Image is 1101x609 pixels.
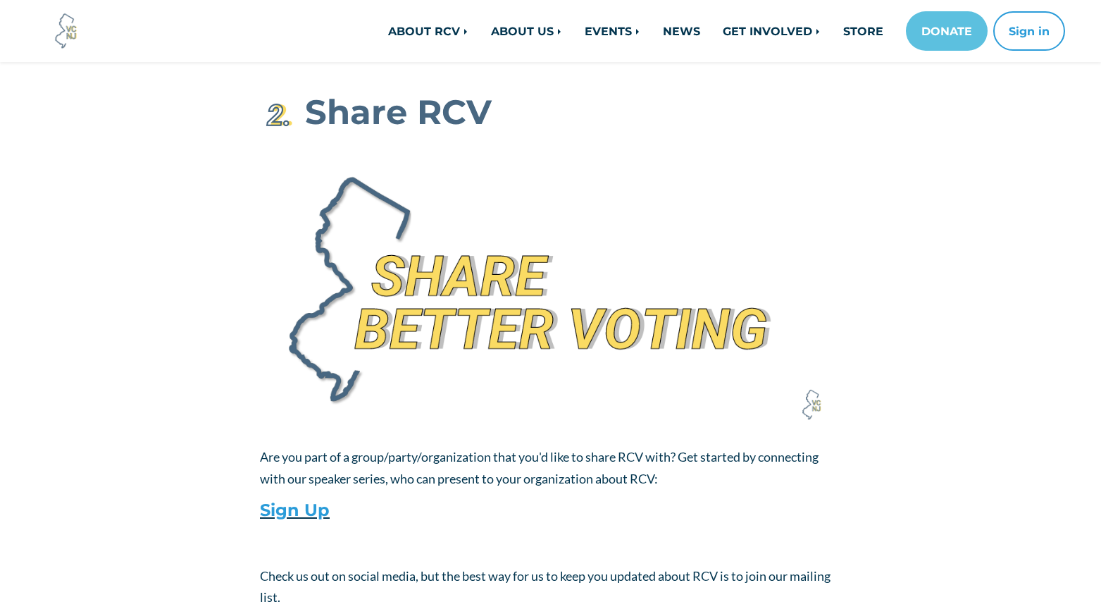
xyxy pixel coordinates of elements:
strong: Share RCV [305,91,492,133]
a: GET INVOLVED [711,17,832,45]
img: Second [260,98,295,133]
a: NEWS [652,17,711,45]
a: Sign Up [260,500,330,520]
a: DONATE [906,11,988,51]
img: Voter Choice NJ [47,12,85,50]
span: Are you part of a group/party/organization that you'd like to share RCV with? Get started by conn... [260,449,819,486]
nav: Main navigation [249,11,1065,51]
a: EVENTS [573,17,652,45]
a: ABOUT US [480,17,573,45]
img: Share Better Voting [260,144,841,436]
span: Check us out on social media, but the best way for us to keep you updated about RCV is to join ou... [260,568,831,605]
button: Sign in or sign up [993,11,1065,51]
a: STORE [832,17,895,45]
a: ABOUT RCV [377,17,480,45]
